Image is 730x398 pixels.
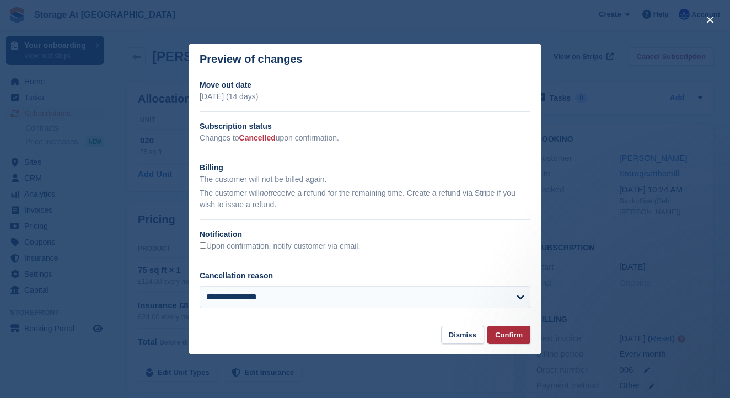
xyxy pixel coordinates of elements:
em: not [260,189,270,197]
h2: Billing [200,162,530,174]
h2: Notification [200,229,530,240]
p: The customer will not be billed again. [200,174,530,185]
p: Preview of changes [200,53,303,66]
h2: Subscription status [200,121,530,132]
input: Upon confirmation, notify customer via email. [200,242,206,249]
p: Changes to upon confirmation. [200,132,530,144]
button: Confirm [487,326,530,344]
p: The customer will receive a refund for the remaining time. Create a refund via Stripe if you wish... [200,187,530,211]
button: Dismiss [441,326,484,344]
span: Cancelled [239,133,276,142]
h2: Move out date [200,79,530,91]
p: [DATE] (14 days) [200,91,530,103]
label: Upon confirmation, notify customer via email. [200,241,360,251]
button: close [701,11,719,29]
label: Cancellation reason [200,271,273,280]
